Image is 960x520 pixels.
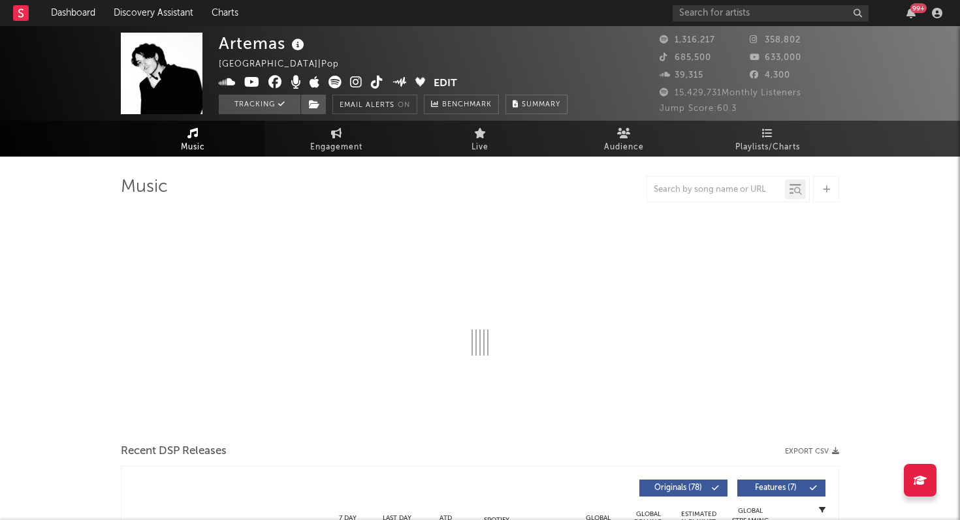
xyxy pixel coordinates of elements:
span: 358,802 [750,36,801,44]
button: Email AlertsOn [332,95,417,114]
span: 4,300 [750,71,790,80]
span: 15,429,731 Monthly Listeners [660,89,801,97]
span: Live [472,140,488,155]
button: 99+ [906,8,916,18]
div: Artemas [219,33,308,54]
div: [GEOGRAPHIC_DATA] | Pop [219,57,354,72]
span: Jump Score: 60.3 [660,104,737,113]
button: Tracking [219,95,300,114]
span: Summary [522,101,560,108]
span: Originals ( 78 ) [648,484,708,492]
input: Search for artists [673,5,869,22]
button: Edit [434,76,457,92]
span: 1,316,217 [660,36,715,44]
a: Music [121,121,264,157]
button: Originals(78) [639,480,728,497]
a: Benchmark [424,95,499,114]
a: Engagement [264,121,408,157]
a: Audience [552,121,696,157]
span: Audience [604,140,644,155]
span: 633,000 [750,54,801,62]
em: On [398,102,410,109]
span: Benchmark [442,97,492,113]
span: Music [181,140,205,155]
span: 39,315 [660,71,703,80]
input: Search by song name or URL [647,185,785,195]
span: Features ( 7 ) [746,484,806,492]
span: 685,500 [660,54,711,62]
a: Live [408,121,552,157]
button: Summary [505,95,568,114]
span: Playlists/Charts [735,140,800,155]
button: Export CSV [785,448,839,455]
span: Recent DSP Releases [121,444,227,459]
a: Playlists/Charts [696,121,839,157]
span: Engagement [310,140,362,155]
button: Features(7) [737,480,825,497]
div: 99 + [910,3,927,13]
